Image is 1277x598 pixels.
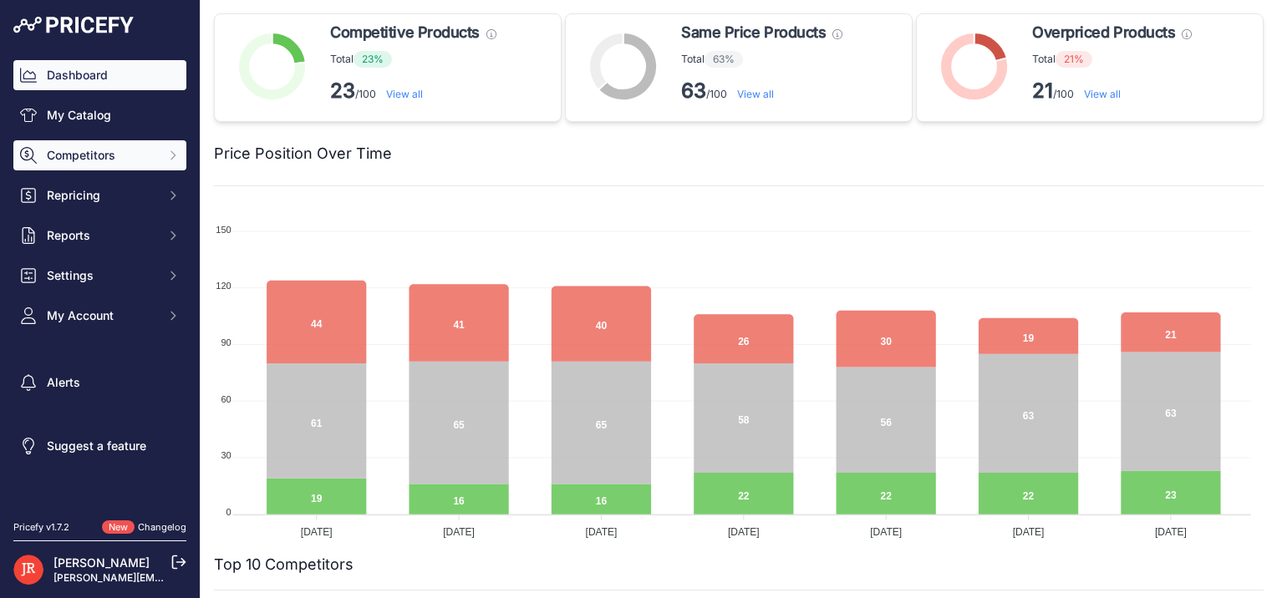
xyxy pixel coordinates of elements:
[13,220,186,251] button: Reports
[216,225,231,235] tspan: 150
[53,555,150,570] a: [PERSON_NAME]
[1013,526,1045,538] tspan: [DATE]
[705,51,743,68] span: 63%
[47,187,156,204] span: Repricing
[1155,526,1187,538] tspan: [DATE]
[386,88,423,100] a: View all
[1032,21,1175,44] span: Overpriced Products
[13,431,186,461] a: Suggest a feature
[354,51,392,68] span: 23%
[221,394,231,404] tspan: 60
[47,227,156,244] span: Reports
[330,78,496,104] p: /100
[102,520,135,535] span: New
[13,140,186,170] button: Competitors
[226,507,231,517] tspan: 0
[301,526,333,538] tspan: [DATE]
[216,281,231,291] tspan: 120
[53,571,394,584] a: [PERSON_NAME][EMAIL_ADDRESS][PERSON_NAME][DOMAIN_NAME]
[221,450,231,460] tspan: 30
[1032,78,1192,104] p: /100
[47,147,156,164] span: Competitors
[214,142,392,165] h2: Price Position Over Time
[1032,79,1053,103] strong: 21
[1084,88,1121,100] a: View all
[330,21,480,44] span: Competitive Products
[1032,51,1192,68] p: Total
[330,79,355,103] strong: 23
[870,526,902,538] tspan: [DATE]
[214,553,354,576] h2: Top 10 Competitors
[13,180,186,210] button: Repricing
[13,367,186,398] a: Alerts
[13,60,186,90] a: Dashboard
[47,307,156,324] span: My Account
[330,51,496,68] p: Total
[1056,51,1092,68] span: 21%
[737,88,774,100] a: View all
[13,261,186,291] button: Settings
[13,17,134,33] img: Pricefy Logo
[13,100,186,130] a: My Catalog
[13,60,186,500] nav: Sidebar
[221,337,231,347] tspan: 90
[13,301,186,331] button: My Account
[138,521,186,533] a: Changelog
[728,526,760,538] tspan: [DATE]
[681,78,842,104] p: /100
[13,520,69,535] div: Pricefy v1.7.2
[443,526,475,538] tspan: [DATE]
[586,526,618,538] tspan: [DATE]
[681,51,842,68] p: Total
[47,267,156,284] span: Settings
[681,21,826,44] span: Same Price Products
[681,79,706,103] strong: 63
